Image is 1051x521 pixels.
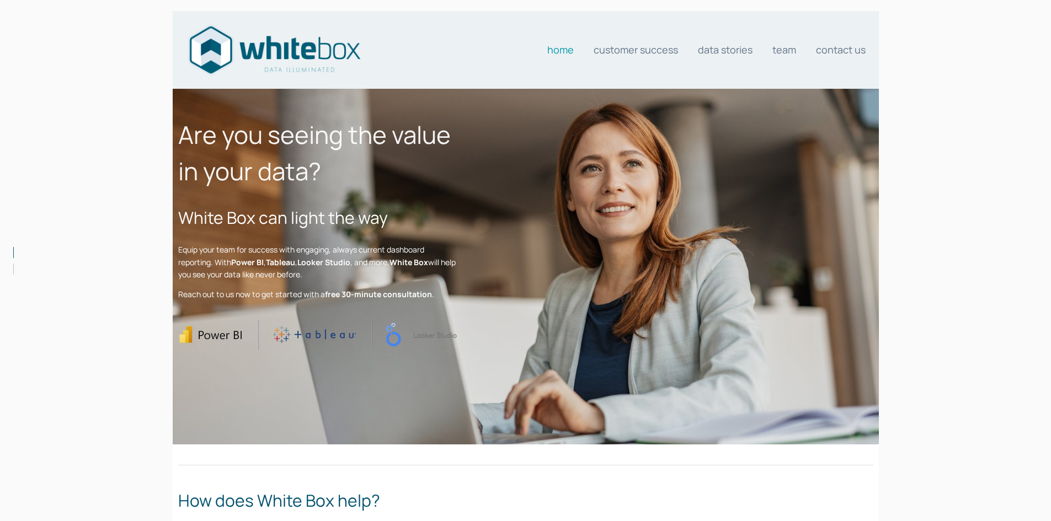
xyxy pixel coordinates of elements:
[547,39,574,61] a: Home
[178,288,457,300] p: Reach out to us now to get started with a .
[297,257,350,267] strong: Looker Studio
[390,257,428,267] strong: White Box
[266,257,295,267] strong: Tableau
[713,116,873,417] iframe: Form 0
[186,23,362,77] img: Data consultants
[772,39,796,61] a: Team
[816,39,866,61] a: Contact us
[178,488,873,513] h2: How does White Box help?
[698,39,753,61] a: Data stories
[231,257,264,267] strong: Power BI
[178,116,457,189] h1: Are you seeing the value in your data?
[594,39,678,61] a: Customer Success
[178,205,457,230] h2: White Box can light the way
[178,244,457,281] p: Equip your team for success with engaging, always current dashboard reporting. With , , , and mor...
[325,289,432,299] strong: free 30-minute consultation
